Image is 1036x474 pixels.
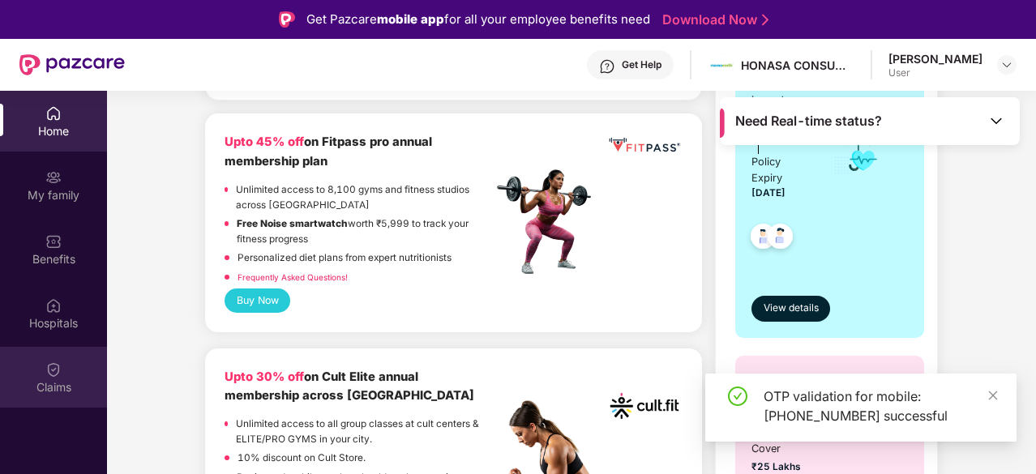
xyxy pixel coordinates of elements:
[492,165,606,279] img: fpp.png
[599,58,615,75] img: svg+xml;base64,PHN2ZyBpZD0iSGVscC0zMngzMiIgeG1sbnM9Imh0dHA6Ly93d3cudzMub3JnLzIwMDAvc3ZnIiB3aWR0aD...
[377,11,444,27] strong: mobile app
[988,113,1004,129] img: Toggle Icon
[236,416,492,446] p: Unlimited access to all group classes at cult centers & ELITE/PRO GYMS in your city.
[606,368,683,444] img: cult.png
[19,54,125,75] img: New Pazcare Logo
[236,182,492,212] p: Unlimited access to 8,100 gyms and fitness studios across [GEOGRAPHIC_DATA]
[1000,58,1013,71] img: svg+xml;base64,PHN2ZyBpZD0iRHJvcGRvd24tMzJ4MzIiIHhtbG5zPSJodHRwOi8vd3d3LnczLm9yZy8yMDAwL3N2ZyIgd2...
[751,372,845,441] span: GROUP ACCIDENTAL INSURANCE
[238,451,366,466] p: 10% discount on Cult Store.
[45,233,62,250] img: svg+xml;base64,PHN2ZyBpZD0iQmVuZWZpdHMiIHhtbG5zPSJodHRwOi8vd3d3LnczLm9yZy8yMDAwL3N2ZyIgd2lkdGg9Ij...
[751,187,786,199] span: [DATE]
[764,386,997,425] div: OTP validation for mobile: [PHONE_NUMBER] successful
[45,297,62,314] img: svg+xml;base64,PHN2ZyBpZD0iSG9zcGl0YWxzIiB4bWxucz0iaHR0cDovL3d3dy53My5vcmcvMjAwMC9zdmciIHdpZHRoPS...
[225,288,290,312] button: Buy Now
[833,122,885,176] img: icon
[760,219,800,258] img: svg+xml;base64,PHN2ZyB4bWxucz0iaHR0cDovL3d3dy53My5vcmcvMjAwMC9zdmciIHdpZHRoPSI0OC45NDMiIGhlaWdodD...
[662,11,764,28] a: Download Now
[279,11,295,28] img: Logo
[306,10,650,29] div: Get Pazcare for all your employee benefits need
[741,58,854,73] div: HONASA CONSUMER LIMITED
[225,135,432,168] b: on Fitpass pro annual membership plan
[987,390,999,401] span: close
[622,58,661,71] div: Get Help
[888,51,982,66] div: [PERSON_NAME]
[764,301,819,316] span: View details
[237,216,492,246] p: worth ₹5,999 to track your fitness progress
[728,386,747,406] span: check-circle
[45,361,62,378] img: svg+xml;base64,PHN2ZyBpZD0iQ2xhaW0iIHhtbG5zPSJodHRwOi8vd3d3LnczLm9yZy8yMDAwL3N2ZyIgd2lkdGg9IjIwIi...
[710,53,734,77] img: Mamaearth%20Logo.jpg
[762,11,768,28] img: Stroke
[888,66,982,79] div: User
[237,218,348,229] strong: Free Noise smartwatch
[225,369,304,384] b: Upto 30% off
[238,250,452,266] p: Personalized diet plans from expert nutritionists
[751,154,811,186] div: Policy Expiry
[45,169,62,186] img: svg+xml;base64,PHN2ZyB3aWR0aD0iMjAiIGhlaWdodD0iMjAiIHZpZXdCb3g9IjAgMCAyMCAyMCIgZmlsbD0ibm9uZSIgeG...
[735,113,882,130] span: Need Real-time status?
[751,76,811,109] div: Policy issued
[45,105,62,122] img: svg+xml;base64,PHN2ZyBpZD0iSG9tZSIgeG1sbnM9Imh0dHA6Ly93d3cudzMub3JnLzIwMDAvc3ZnIiB3aWR0aD0iMjAiIG...
[751,296,830,322] button: View details
[225,135,304,149] b: Upto 45% off
[606,133,683,156] img: fppp.png
[225,369,474,403] b: on Cult Elite annual membership across [GEOGRAPHIC_DATA]
[743,219,783,258] img: svg+xml;base64,PHN2ZyB4bWxucz0iaHR0cDovL3d3dy53My5vcmcvMjAwMC9zdmciIHdpZHRoPSI0OC45NDMiIGhlaWdodD...
[238,272,348,282] a: Frequently Asked Questions!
